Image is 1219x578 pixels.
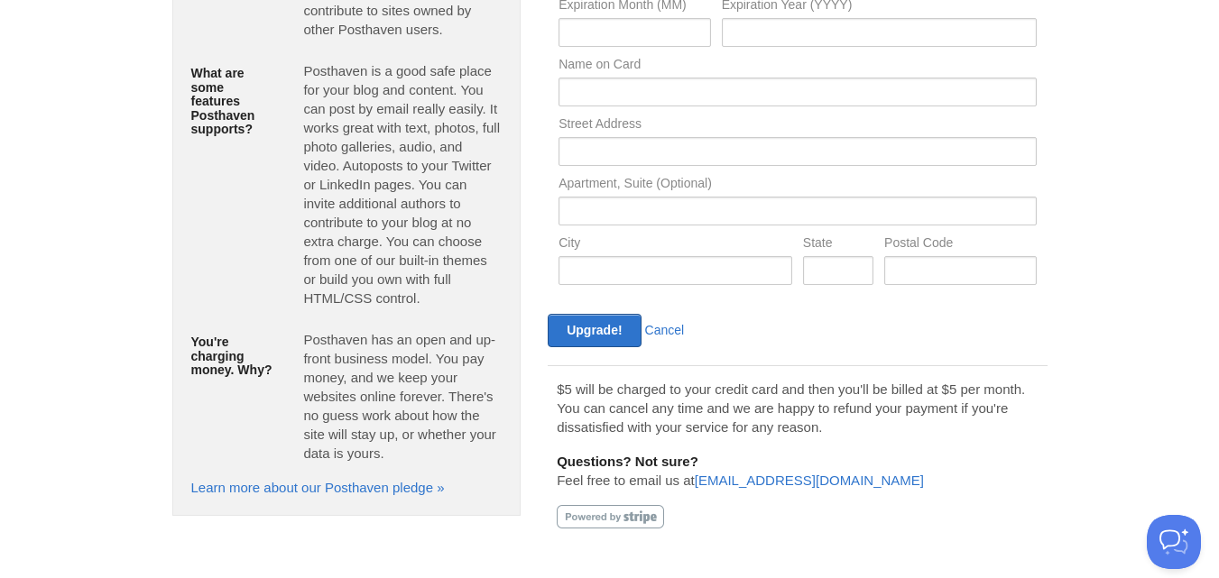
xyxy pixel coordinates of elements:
a: Learn more about our Posthaven pledge » [191,480,445,495]
input: Upgrade! [548,314,641,347]
p: Posthaven has an open and up-front business model. You pay money, and we keep your websites onlin... [303,330,502,463]
h5: What are some features Posthaven supports? [191,67,277,136]
label: State [803,236,873,253]
p: $5 will be charged to your credit card and then you'll be billed at $5 per month. You can cancel ... [557,380,1038,436]
label: City [559,236,792,253]
p: Feel free to email us at [557,452,1038,490]
b: Questions? Not sure? [557,454,698,469]
iframe: Help Scout Beacon - Open [1147,515,1201,569]
label: Street Address [559,117,1036,134]
a: [EMAIL_ADDRESS][DOMAIN_NAME] [695,472,924,488]
h5: You're charging money. Why? [191,335,277,377]
p: Posthaven is a good safe place for your blog and content. You can post by email really easily. It... [303,61,502,307]
label: Postal Code [884,236,1036,253]
label: Apartment, Suite (Optional) [559,177,1036,194]
label: Name on Card [559,58,1036,75]
a: Cancel [645,323,685,337]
